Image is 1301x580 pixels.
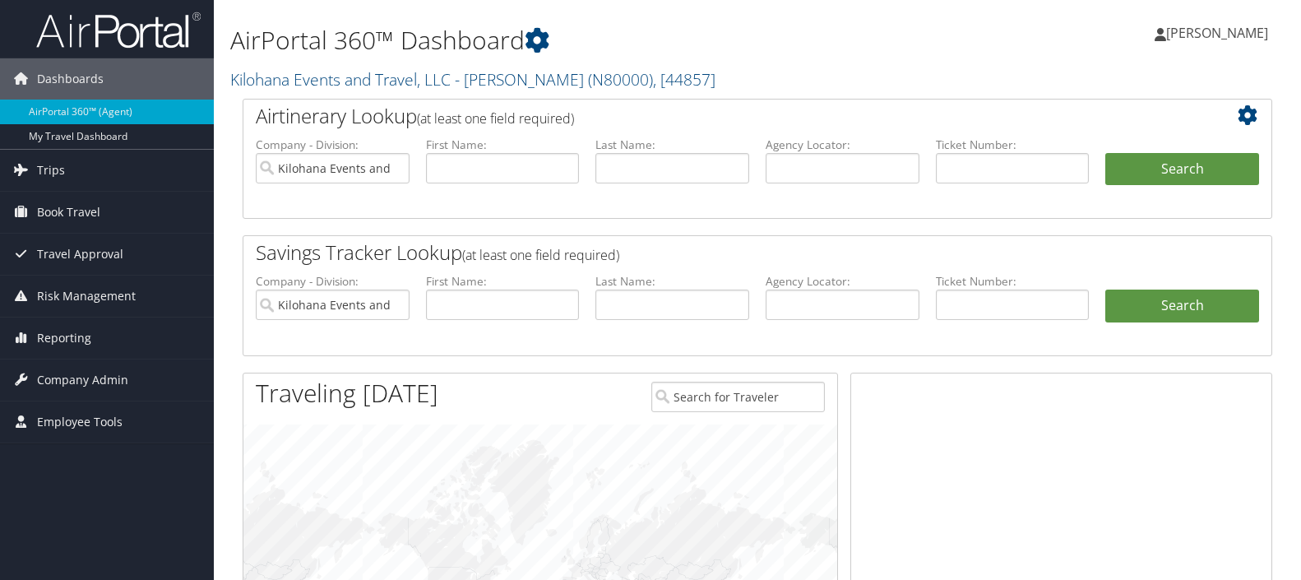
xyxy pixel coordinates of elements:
span: Risk Management [37,276,136,317]
input: search accounts [256,290,410,320]
span: Trips [37,150,65,191]
span: Reporting [37,318,91,359]
input: Search for Traveler [651,382,825,412]
span: ( N80000 ) [588,68,653,90]
a: Search [1105,290,1259,322]
a: Kilohana Events and Travel, LLC - [PERSON_NAME] [230,68,715,90]
label: Ticket Number: [936,273,1090,290]
span: Employee Tools [37,401,123,443]
label: First Name: [426,273,580,290]
label: Ticket Number: [936,137,1090,153]
span: Dashboards [37,58,104,100]
span: (at least one field required) [417,109,574,128]
label: Company - Division: [256,273,410,290]
h2: Airtinerary Lookup [256,102,1174,130]
h1: AirPortal 360™ Dashboard [230,23,933,58]
span: (at least one field required) [462,246,619,264]
span: [PERSON_NAME] [1166,24,1268,42]
img: airportal-logo.png [36,11,201,49]
label: Last Name: [595,137,749,153]
label: Last Name: [595,273,749,290]
button: Search [1105,153,1259,186]
span: Company Admin [37,360,128,401]
label: Agency Locator: [766,137,919,153]
span: Book Travel [37,192,100,233]
label: First Name: [426,137,580,153]
label: Agency Locator: [766,273,919,290]
label: Company - Division: [256,137,410,153]
a: [PERSON_NAME] [1155,8,1285,58]
h1: Traveling [DATE] [256,376,438,411]
h2: Savings Tracker Lookup [256,239,1174,267]
span: , [ 44857 ] [653,68,715,90]
span: Travel Approval [37,234,123,275]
